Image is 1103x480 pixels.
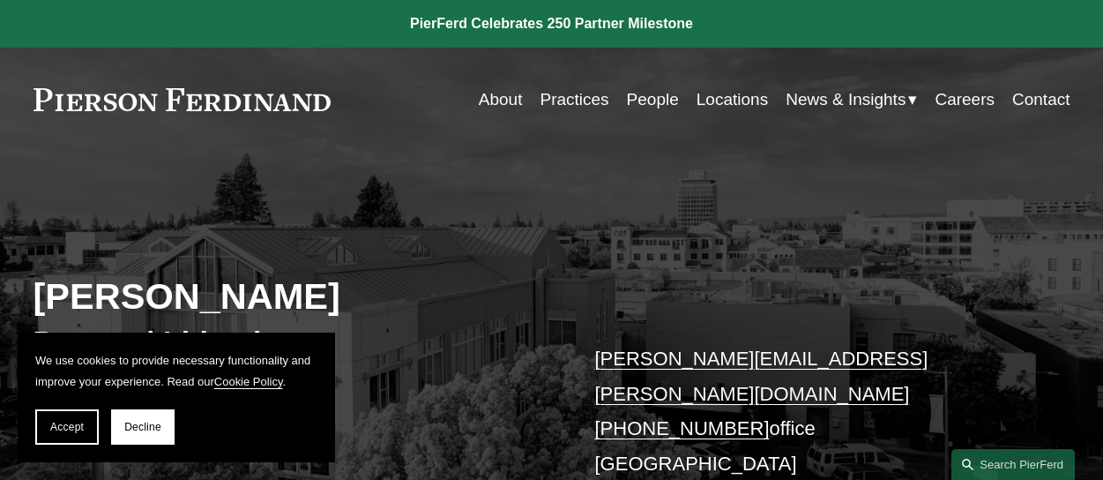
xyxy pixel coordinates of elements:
[479,83,523,116] a: About
[786,85,906,115] span: News & Insights
[595,348,928,405] a: [PERSON_NAME][EMAIL_ADDRESS][PERSON_NAME][DOMAIN_NAME]
[627,83,679,116] a: People
[1012,83,1069,116] a: Contact
[786,83,917,116] a: folder dropdown
[111,409,175,445] button: Decline
[50,421,84,433] span: Accept
[34,323,552,360] h3: Partner | Litigation
[35,350,317,392] p: We use cookies to provide necessary functionality and improve your experience. Read our .
[124,421,161,433] span: Decline
[34,274,552,319] h2: [PERSON_NAME]
[540,83,608,116] a: Practices
[595,417,770,439] a: [PHONE_NUMBER]
[18,333,335,462] section: Cookie banner
[951,449,1075,480] a: Search this site
[935,83,995,116] a: Careers
[214,375,283,388] a: Cookie Policy
[697,83,768,116] a: Locations
[35,409,99,445] button: Accept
